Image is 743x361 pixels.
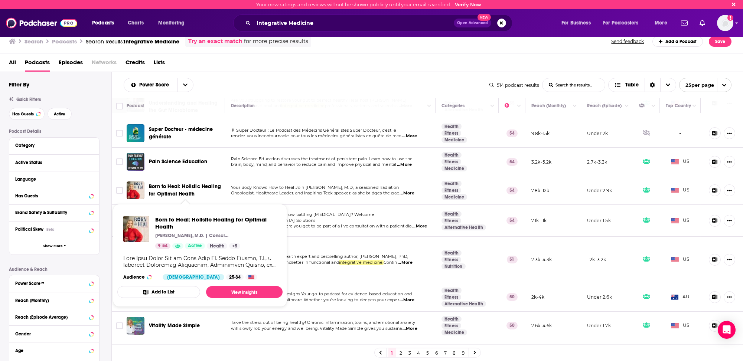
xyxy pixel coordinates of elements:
[231,101,255,110] div: Description
[15,193,87,198] div: Has Guests
[46,227,55,232] div: Beta
[15,281,87,286] div: Power Score™
[507,256,518,263] p: 51
[506,322,518,329] p: 50
[442,348,449,357] a: 7
[587,256,606,263] p: 1.2k-3.2k
[441,211,462,217] a: Health
[127,124,144,142] img: Super Docteur - médecine générale
[15,295,93,305] button: Reach (Monthly)
[15,329,93,338] button: Gender
[384,260,397,265] span: Contin
[506,217,518,224] p: 54
[397,162,412,168] span: ...More
[15,208,93,217] button: Brand Safety & Suitability
[149,126,222,141] a: Super Docteur - médecine générale
[154,56,165,72] span: Lists
[15,348,87,353] div: Age
[149,158,207,165] span: Pain Science Education
[671,158,690,165] span: US
[717,15,733,31] img: User Profile
[155,216,277,230] a: Born to Heal: Holistic Healing for Optimal Health
[531,322,552,329] p: 2.6k-4.6k
[149,158,207,165] a: Pain Science Education
[608,78,676,92] h2: Choose View
[127,181,144,199] a: Born to Heal: Holistic Healing for Optimal Health
[9,267,100,272] p: Audience & Reach
[9,238,99,255] button: Show More
[116,130,123,137] span: Toggle select row
[231,190,399,196] span: Oncologist, Healthcare Leader, and inspiring Tedx speaker, as she bridges the gap
[15,278,93,288] button: Power Score™
[671,217,690,224] span: US
[16,97,41,102] span: Quick Filters
[116,322,123,329] span: Toggle select row
[6,16,77,30] img: Podchaser - Follow, Share and Rate Podcasts
[412,223,427,229] span: ...More
[679,129,681,138] span: -
[441,152,462,158] a: Health
[231,212,374,223] span: Are you or someone you know battling [MEDICAL_DATA]? Welcome to
[126,56,145,72] a: Credits
[92,56,117,72] span: Networks
[724,184,735,196] button: Show More Button
[15,312,93,321] button: Reach (Episode Average)
[425,102,434,111] button: Column Actions
[561,18,591,28] span: For Business
[506,158,518,165] p: 54
[457,21,488,25] span: Open Advanced
[531,256,552,263] p: 2.3k-4.3k
[398,260,413,266] span: ...More
[724,215,735,227] button: Show More Button
[441,316,462,322] a: Health
[9,56,16,72] a: All
[727,15,733,21] svg: Email not verified
[671,256,690,263] span: US
[123,216,149,242] a: Born to Heal: Holistic Healing for Optimal Health
[124,82,177,88] button: open menu
[424,348,431,357] a: 5
[531,294,544,300] p: 2k-4k
[671,187,690,194] span: US
[231,133,402,138] span: rendez-vous incontournable pour tous les médecins généralistes en quête de reco
[153,17,194,29] button: open menu
[717,15,733,31] span: Logged in as BretAita
[489,82,539,88] div: 514 podcast results
[622,102,631,111] button: Column Actions
[505,101,515,110] div: Power Score
[609,38,646,45] button: Send feedback
[679,78,731,92] button: open menu
[587,294,612,300] p: Under 2.6k
[625,82,639,88] span: Table
[441,137,467,143] a: Medicine
[188,37,242,46] a: Try an exact match
[127,153,144,171] a: Pain Science Education
[43,244,63,248] span: Show More
[724,127,735,139] button: Show More Button
[15,345,93,355] button: Age
[639,101,649,110] div: Has Guests
[441,263,466,269] a: Nutrition
[116,187,123,194] span: Toggle select row
[556,17,600,29] button: open menu
[54,112,65,116] span: Active
[441,257,461,263] a: Fitness
[254,17,454,29] input: Search podcasts, credits, & more...
[9,108,45,120] button: Has Guests
[587,159,607,165] p: 2.7k-3.3k
[87,17,124,29] button: open menu
[149,126,213,140] span: Super Docteur - médecine générale
[25,56,50,72] span: Podcasts
[724,320,735,332] button: Show More Button
[231,291,412,296] span: Welcome to Wellness by Designs Your go-to podcast for evidence-based education and
[680,79,714,91] span: 25 per page
[15,143,88,148] div: Category
[671,293,690,301] span: AU
[15,210,87,215] div: Brand Safety & Suitability
[587,322,611,329] p: Under 1.7k
[531,217,547,224] p: 7.1k-11k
